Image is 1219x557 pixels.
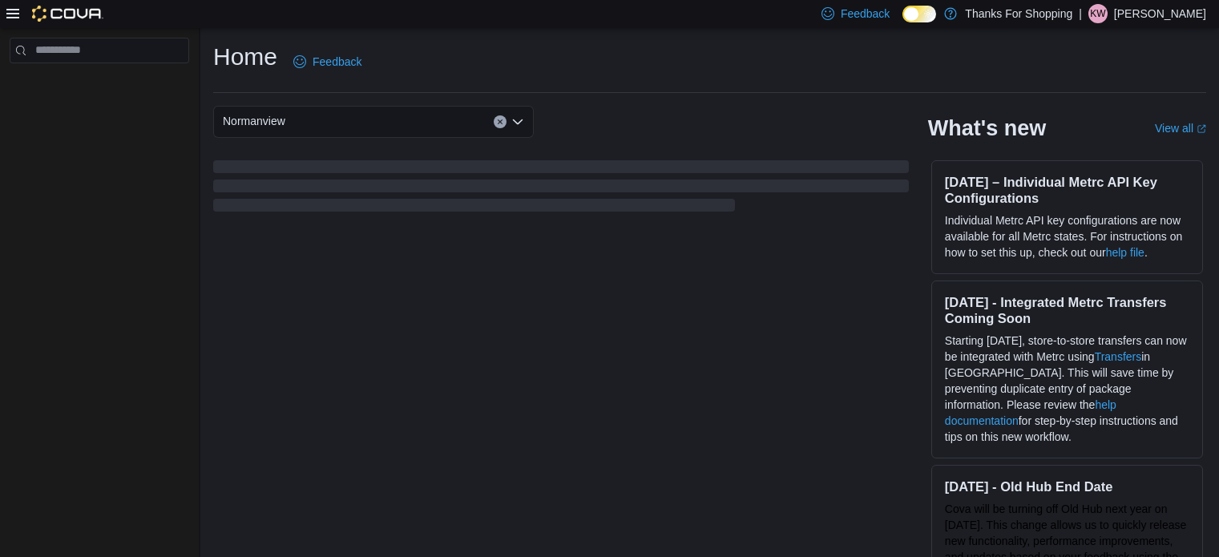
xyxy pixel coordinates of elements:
p: | [1079,4,1082,23]
a: View allExternal link [1155,122,1206,135]
h3: [DATE] - Integrated Metrc Transfers Coming Soon [945,294,1189,326]
h3: [DATE] - Old Hub End Date [945,478,1189,494]
nav: Complex example [10,67,189,105]
a: Feedback [287,46,368,78]
span: Feedback [313,54,361,70]
svg: External link [1197,124,1206,134]
div: Kennedy Wilson [1088,4,1108,23]
a: help file [1106,246,1144,259]
p: Individual Metrc API key configurations are now available for all Metrc states. For instructions ... [945,212,1189,260]
span: Loading [213,163,909,215]
span: Normanview [223,111,285,131]
p: Thanks For Shopping [965,4,1072,23]
a: Transfers [1095,350,1142,363]
button: Clear input [494,115,507,128]
span: Feedback [841,6,890,22]
h2: What's new [928,115,1046,141]
h3: [DATE] – Individual Metrc API Key Configurations [945,174,1189,206]
input: Dark Mode [902,6,936,22]
a: help documentation [945,398,1116,427]
p: Starting [DATE], store-to-store transfers can now be integrated with Metrc using in [GEOGRAPHIC_D... [945,333,1189,445]
span: KW [1090,4,1105,23]
p: [PERSON_NAME] [1114,4,1206,23]
h1: Home [213,41,277,73]
img: Cova [32,6,103,22]
button: Open list of options [511,115,524,128]
span: Dark Mode [902,22,903,23]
